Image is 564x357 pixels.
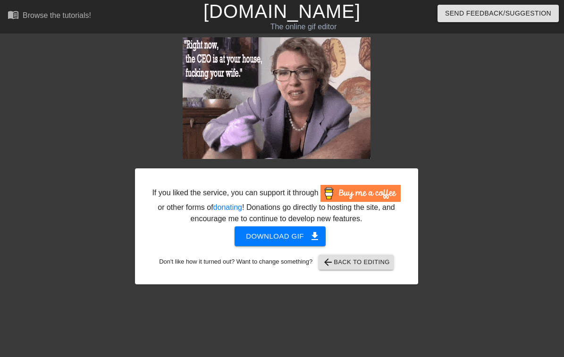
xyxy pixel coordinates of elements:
a: donating [213,203,242,211]
span: Send Feedback/Suggestion [445,8,551,19]
img: FuZQcZbI.gif [183,37,370,159]
button: Back to Editing [319,255,394,270]
div: If you liked the service, you can support it through or other forms of ! Donations go directly to... [152,185,402,224]
a: Browse the tutorials! [8,9,91,24]
span: Back to Editing [322,257,390,268]
div: Browse the tutorials! [23,11,91,19]
span: menu_book [8,9,19,20]
span: Download gif [246,230,314,242]
a: Download gif [227,232,326,240]
div: Don't like how it turned out? Want to change something? [150,255,404,270]
div: The online gif editor [193,21,414,33]
button: Download gif [235,226,326,246]
img: Buy Me A Coffee [320,185,401,202]
button: Send Feedback/Suggestion [438,5,559,22]
span: get_app [309,231,320,242]
span: arrow_back [322,257,334,268]
a: [DOMAIN_NAME] [203,1,361,22]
